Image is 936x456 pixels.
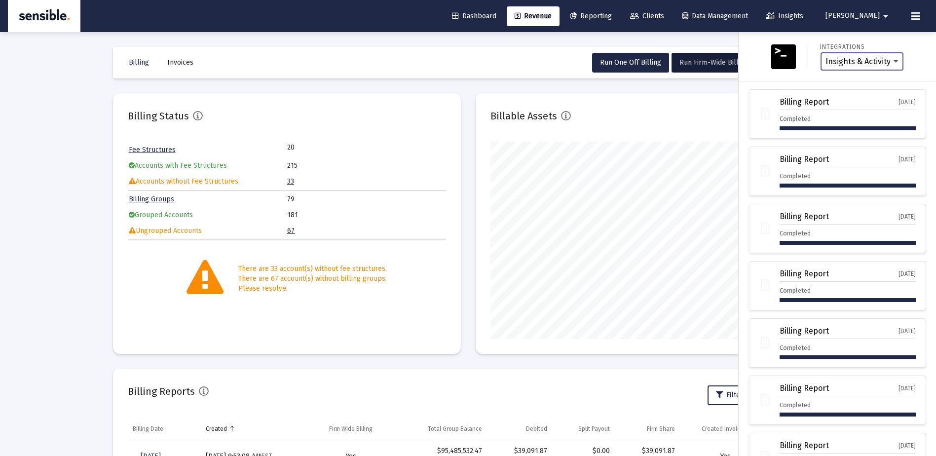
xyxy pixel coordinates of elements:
[814,6,903,26] button: [PERSON_NAME]
[766,12,803,20] span: Insights
[15,6,73,26] img: Dashboard
[452,12,496,20] span: Dashboard
[622,6,672,26] a: Clients
[880,6,892,26] mat-icon: arrow_drop_down
[562,6,620,26] a: Reporting
[758,6,811,26] a: Insights
[682,12,748,20] span: Data Management
[507,6,560,26] a: Revenue
[444,6,504,26] a: Dashboard
[825,12,880,20] span: [PERSON_NAME]
[630,12,664,20] span: Clients
[515,12,552,20] span: Revenue
[674,6,756,26] a: Data Management
[570,12,612,20] span: Reporting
